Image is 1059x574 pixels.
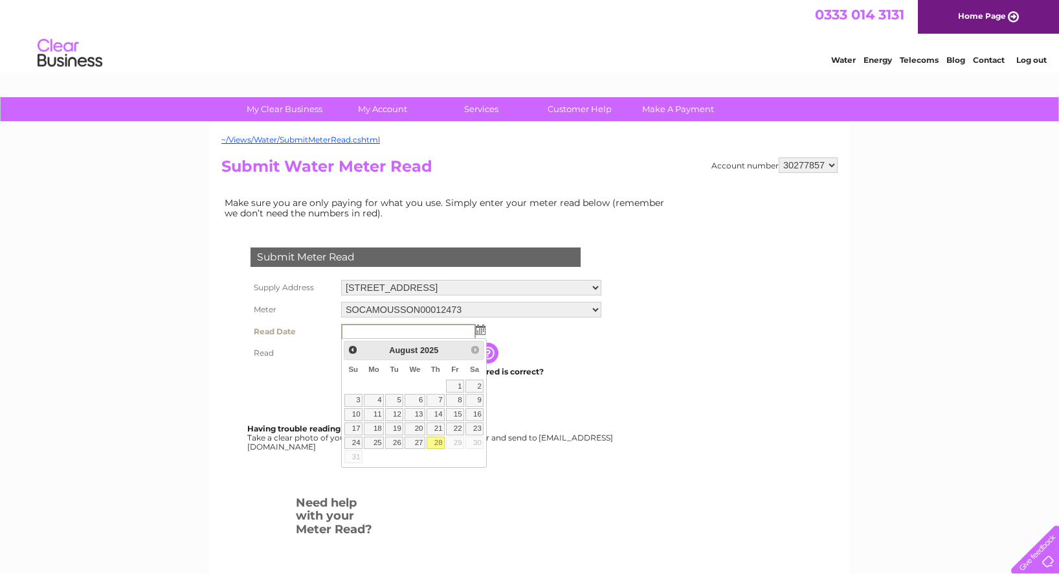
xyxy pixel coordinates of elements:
[446,380,464,393] a: 1
[427,394,445,407] a: 7
[526,97,633,121] a: Customer Help
[37,34,103,73] img: logo.png
[405,408,425,421] a: 13
[973,55,1005,65] a: Contact
[225,7,836,63] div: Clear Business is a trading name of Verastar Limited (registered in [GEOGRAPHIC_DATA] No. 3667643...
[465,380,484,393] a: 2
[344,408,362,421] a: 10
[390,365,398,373] span: Tuesday
[329,97,436,121] a: My Account
[338,363,605,380] td: Are you sure the read you have entered is correct?
[385,408,403,421] a: 12
[247,277,338,299] th: Supply Address
[405,422,425,435] a: 20
[451,365,459,373] span: Friday
[344,437,362,450] a: 24
[405,437,425,450] a: 27
[427,437,445,450] a: 28
[364,422,384,435] a: 18
[465,394,484,407] a: 9
[446,422,464,435] a: 22
[221,194,674,222] td: Make sure you are only paying for what you use. Simply enter your meter read below (remember we d...
[864,55,892,65] a: Energy
[385,422,403,435] a: 19
[478,343,501,363] input: Information
[420,345,438,355] span: 2025
[405,394,425,407] a: 6
[385,437,403,450] a: 26
[344,394,362,407] a: 3
[368,365,379,373] span: Monday
[446,394,464,407] a: 8
[247,343,338,363] th: Read
[296,494,375,543] h3: Need help with your Meter Read?
[427,408,445,421] a: 14
[389,345,418,355] span: August
[348,345,358,355] span: Prev
[470,365,479,373] span: Saturday
[465,408,484,421] a: 16
[815,6,904,23] a: 0333 014 3131
[946,55,965,65] a: Blog
[247,424,392,433] b: Having trouble reading your meter?
[900,55,939,65] a: Telecoms
[221,157,838,182] h2: Submit Water Meter Read
[465,422,484,435] a: 23
[247,424,615,451] div: Take a clear photo of your readings, tell us which supply it's for and send to [EMAIL_ADDRESS][DO...
[625,97,731,121] a: Make A Payment
[431,365,440,373] span: Thursday
[247,299,338,321] th: Meter
[231,97,338,121] a: My Clear Business
[346,343,361,358] a: Prev
[831,55,856,65] a: Water
[428,97,535,121] a: Services
[364,408,384,421] a: 11
[348,365,358,373] span: Sunday
[385,394,403,407] a: 5
[364,437,384,450] a: 25
[364,394,384,407] a: 4
[221,135,380,144] a: ~/Views/Water/SubmitMeterRead.cshtml
[1016,55,1047,65] a: Log out
[247,321,338,343] th: Read Date
[476,325,485,335] img: ...
[427,422,445,435] a: 21
[446,408,464,421] a: 15
[344,422,362,435] a: 17
[251,247,581,267] div: Submit Meter Read
[711,157,838,173] div: Account number
[409,365,420,373] span: Wednesday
